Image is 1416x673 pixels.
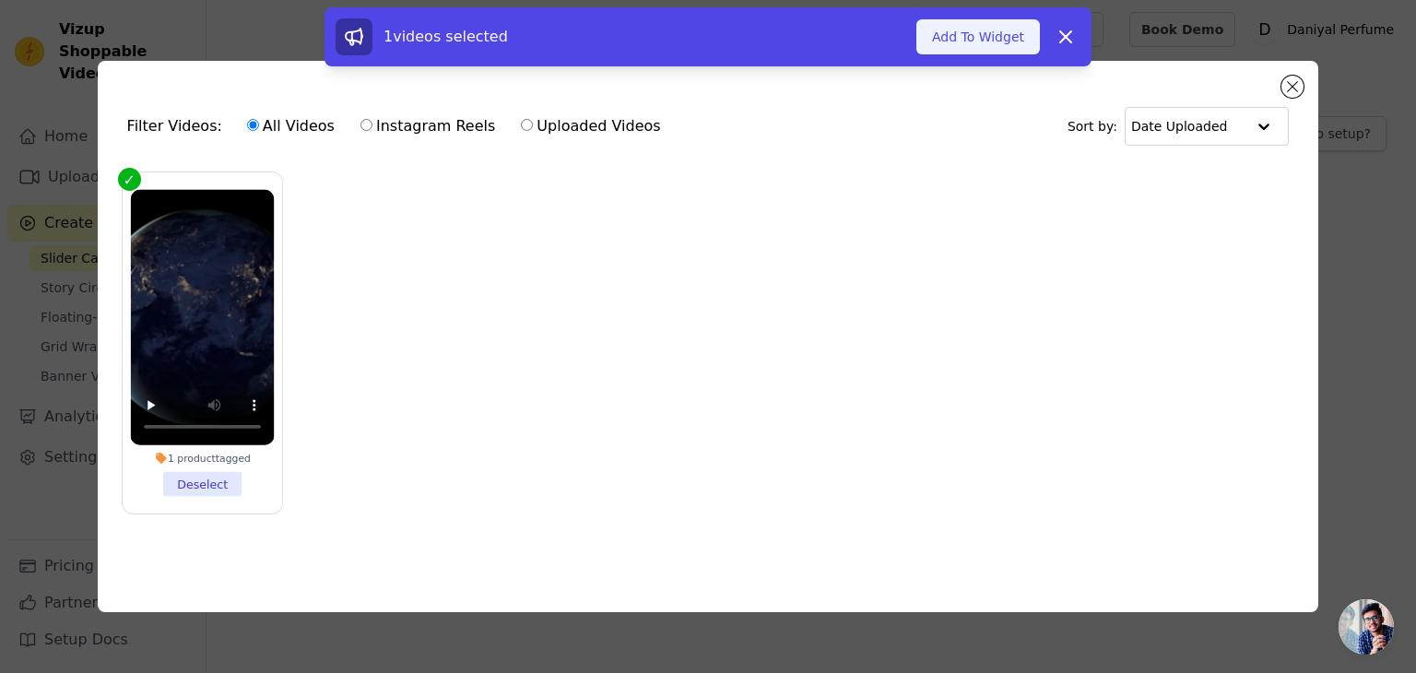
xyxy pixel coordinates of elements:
[1339,599,1394,655] div: Open chat
[246,114,336,138] label: All Videos
[130,452,274,465] div: 1 product tagged
[916,19,1040,54] button: Add To Widget
[360,114,496,138] label: Instagram Reels
[1281,76,1304,98] button: Close modal
[127,105,671,148] div: Filter Videos:
[1068,107,1290,146] div: Sort by:
[520,114,661,138] label: Uploaded Videos
[383,28,508,45] span: 1 videos selected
